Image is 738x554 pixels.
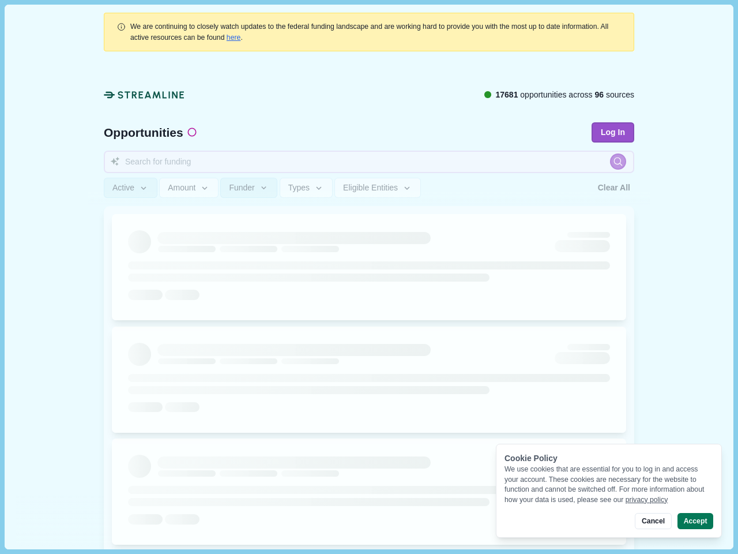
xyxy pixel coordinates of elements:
span: 96 [595,90,604,99]
button: Clear All [594,178,634,198]
span: opportunities across sources [495,89,634,101]
span: Opportunities [104,126,183,138]
span: Funder [229,183,254,193]
span: Types [288,183,310,193]
span: We are continuing to closely watch updates to the federal funding landscape and are working hard ... [130,23,608,41]
span: Active [112,183,134,193]
button: Eligible Entities [334,178,420,198]
button: Funder [220,178,277,198]
button: Active [104,178,157,198]
input: Search for funding [104,151,634,173]
span: Cookie Policy [504,454,558,463]
span: 17681 [495,90,518,99]
div: . [130,21,622,43]
button: Log In [592,122,634,143]
button: Types [280,178,333,198]
div: We use cookies that are essential for you to log in and access your account. These cookies are ne... [504,465,713,505]
button: Amount [159,178,219,198]
a: privacy policy [626,496,668,504]
button: Cancel [635,513,671,529]
span: Amount [168,183,195,193]
a: here [227,33,241,42]
span: Eligible Entities [343,183,398,193]
button: Accept [677,513,713,529]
